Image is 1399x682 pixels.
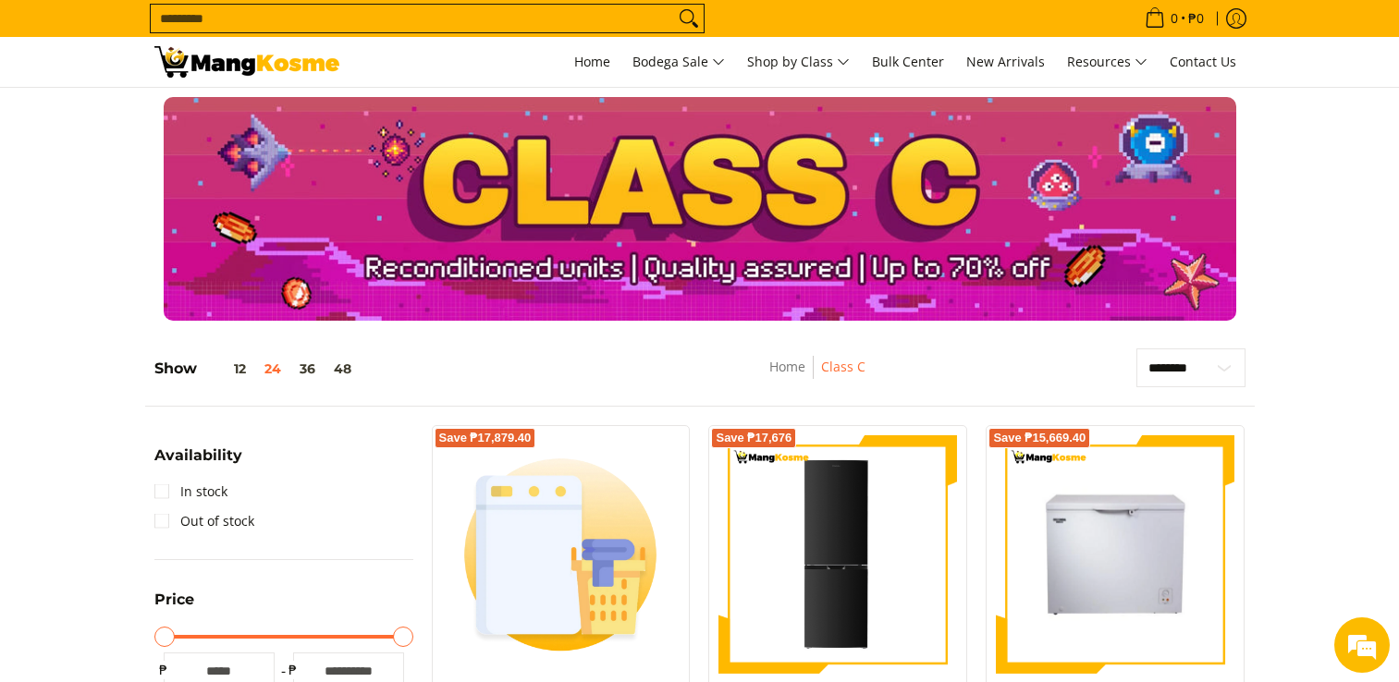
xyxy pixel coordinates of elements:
[738,37,859,87] a: Shop by Class
[1170,53,1236,70] span: Contact Us
[154,661,173,679] span: ₱
[716,432,792,444] span: Save ₱17,676
[872,53,944,70] span: Bulk Center
[718,435,957,674] img: Condura 8.1 Cu Ft No Frost Bottom Freezer Inverter Refrigerator, Dark Inox, CBF-255i (Class C)
[1160,37,1246,87] a: Contact Us
[154,592,194,621] summary: Open
[154,592,194,607] span: Price
[1185,12,1207,25] span: ₱0
[623,37,734,87] a: Bodega Sale
[154,448,242,477] summary: Open
[442,435,681,674] img: Condura 8 KG Fully-Auto Top Load Inverter Washing Machine, Gray (Class C)
[290,361,325,376] button: 36
[747,51,850,74] span: Shop by Class
[996,438,1234,671] img: Condura 8.3 Cu. Ft. Chest Freezer Manual Inverter Refrigerator, White CCF250Ri (Class C)
[565,37,620,87] a: Home
[197,361,255,376] button: 12
[1139,8,1209,29] span: •
[154,477,227,506] a: In stock
[154,448,242,463] span: Availability
[439,432,532,444] span: Save ₱17,879.40
[154,46,339,78] img: Class C Home &amp; Business Appliances: Up to 70% Off l Mang Kosme | Page 4
[966,53,1045,70] span: New Arrivals
[769,358,805,375] a: Home
[574,53,610,70] span: Home
[632,51,725,74] span: Bodega Sale
[656,356,979,397] nav: Breadcrumbs
[1168,12,1181,25] span: 0
[863,37,953,87] a: Bulk Center
[993,432,1086,444] span: Save ₱15,669.40
[674,5,704,32] button: Search
[154,506,254,536] a: Out of stock
[154,359,361,378] h5: Show
[1067,51,1147,74] span: Resources
[325,361,361,376] button: 48
[255,361,290,376] button: 24
[957,37,1054,87] a: New Arrivals
[284,661,302,679] span: ₱
[358,37,1246,87] nav: Main Menu
[821,358,865,375] a: Class C
[1058,37,1157,87] a: Resources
